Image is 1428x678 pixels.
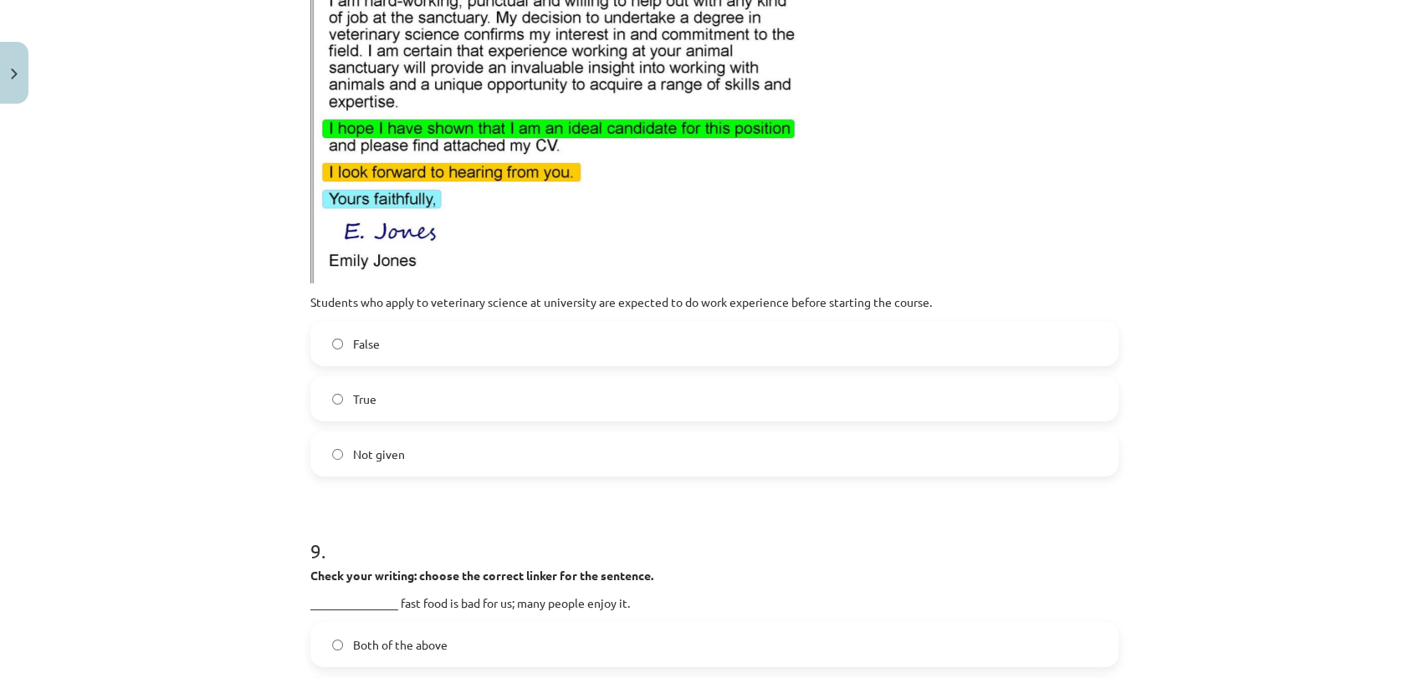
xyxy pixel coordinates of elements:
h1: 9 . [310,510,1118,562]
input: True [332,394,343,405]
img: icon-close-lesson-0947bae3869378f0d4975bcd49f059093ad1ed9edebbc8119c70593378902aed.svg [11,69,18,79]
span: True [353,390,376,408]
span: Both of the above [353,636,448,654]
span: Not given [353,446,405,463]
span: False [353,335,380,353]
p: Students who apply to veterinary science at university are expected to do work experience before ... [310,293,1118,311]
p: _______________ fast food is bad for us; many people enjoy it. [310,594,1118,612]
input: Both of the above [332,640,343,650]
input: False [332,339,343,349]
input: Not given [332,449,343,460]
strong: Check your writing: choose the correct linker for the sentence. [310,568,653,583]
